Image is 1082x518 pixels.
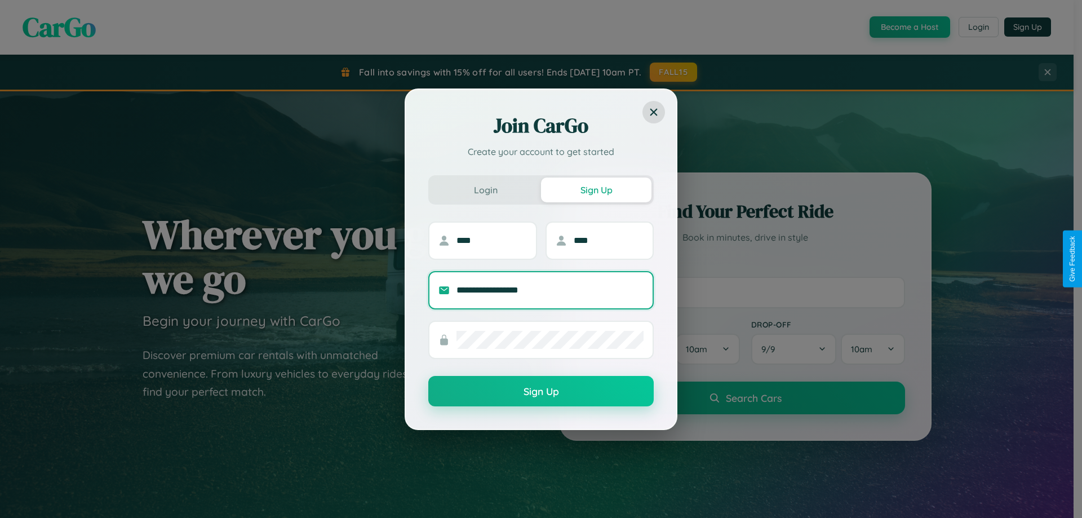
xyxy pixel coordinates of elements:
button: Login [431,178,541,202]
div: Give Feedback [1068,236,1076,282]
p: Create your account to get started [428,145,654,158]
h2: Join CarGo [428,112,654,139]
button: Sign Up [428,376,654,406]
button: Sign Up [541,178,651,202]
